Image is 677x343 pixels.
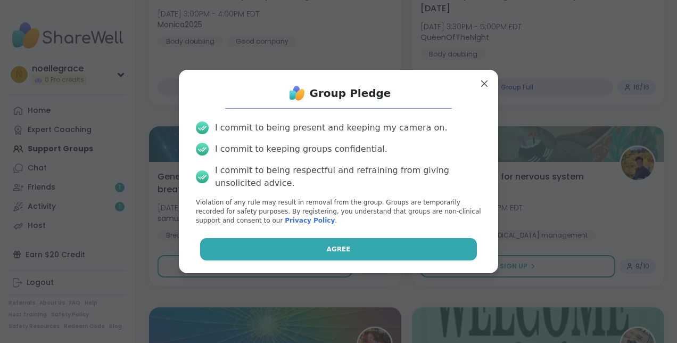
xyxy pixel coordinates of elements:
p: Violation of any rule may result in removal from the group. Groups are temporarily recorded for s... [196,198,481,225]
div: I commit to keeping groups confidential. [215,143,387,156]
img: ShareWell Logo [286,83,308,104]
span: Agree [327,244,351,254]
h1: Group Pledge [310,86,391,101]
div: I commit to being respectful and refraining from giving unsolicited advice. [215,164,481,190]
button: Agree [200,238,477,260]
a: Privacy Policy [285,217,335,224]
div: I commit to being present and keeping my camera on. [215,121,447,134]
